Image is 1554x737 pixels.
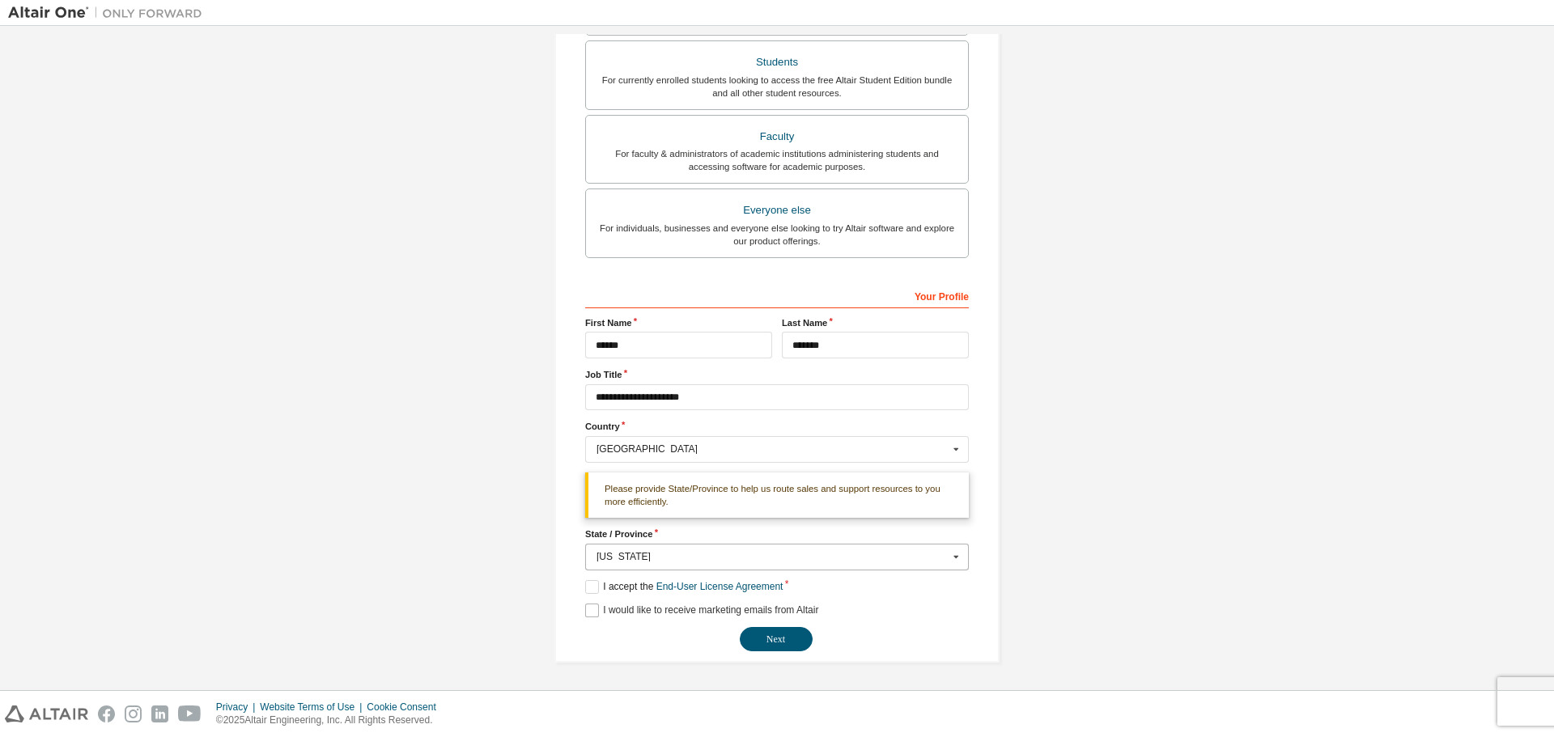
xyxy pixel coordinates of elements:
[585,472,969,519] div: Please provide State/Province to help us route sales and support resources to you more efficiently.
[98,705,115,722] img: facebook.svg
[216,701,260,714] div: Privacy
[596,222,958,248] div: For individuals, businesses and everyone else looking to try Altair software and explore our prod...
[260,701,367,714] div: Website Terms of Use
[5,705,88,722] img: altair_logo.svg
[178,705,202,722] img: youtube.svg
[656,581,783,592] a: End-User License Agreement
[585,316,772,329] label: First Name
[151,705,168,722] img: linkedin.svg
[585,527,969,540] label: State / Province
[585,282,969,308] div: Your Profile
[585,580,783,594] label: I accept the
[596,74,958,100] div: For currently enrolled students looking to access the free Altair Student Edition bundle and all ...
[125,705,142,722] img: instagram.svg
[585,420,969,433] label: Country
[8,5,210,21] img: Altair One
[597,444,949,454] div: [GEOGRAPHIC_DATA]
[596,199,958,222] div: Everyone else
[597,552,949,561] div: [US_STATE]
[216,714,446,727] p: © 2025 Altair Engineering, Inc. All Rights Reserved.
[782,316,969,329] label: Last Name
[585,368,969,381] label: Job Title
[596,147,958,173] div: For faculty & administrators of academic institutions administering students and accessing softwa...
[596,125,958,148] div: Faculty
[740,627,813,651] button: Next
[367,701,445,714] div: Cookie Consent
[585,604,818,617] label: I would like to receive marketing emails from Altair
[596,51,958,74] div: Students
